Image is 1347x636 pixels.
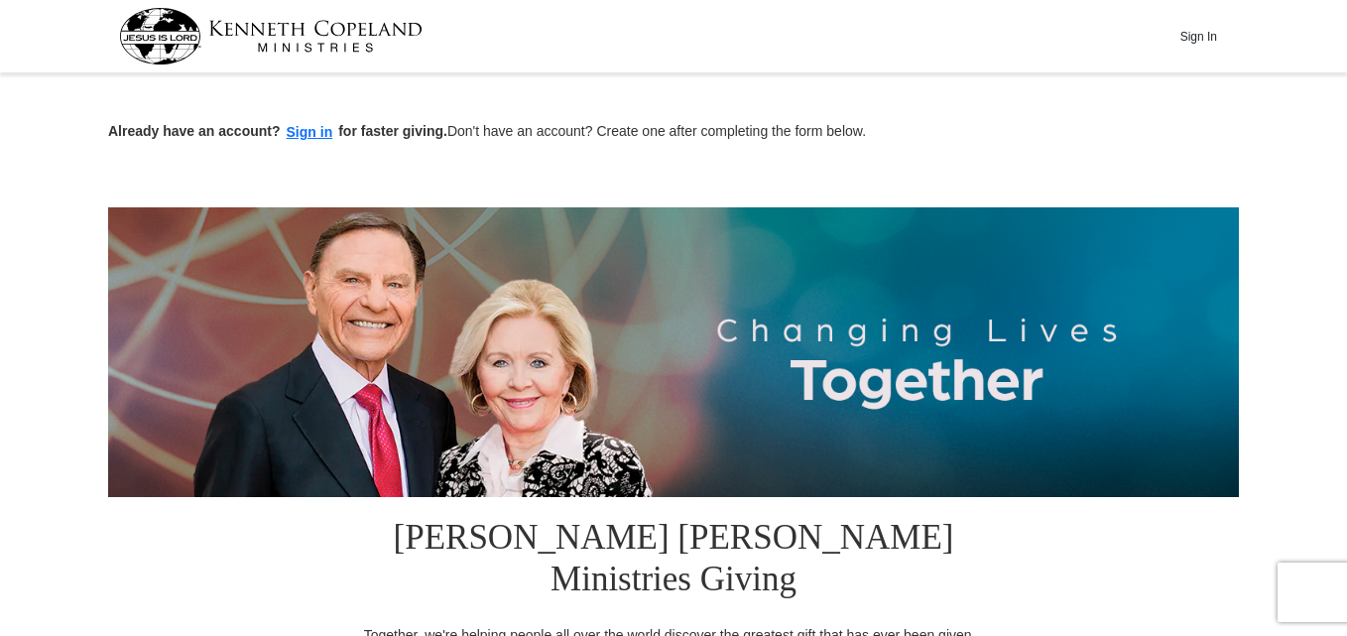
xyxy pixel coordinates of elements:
button: Sign in [281,121,339,144]
h1: [PERSON_NAME] [PERSON_NAME] Ministries Giving [351,497,996,625]
button: Sign In [1168,21,1228,52]
p: Don't have an account? Create one after completing the form below. [108,121,1239,144]
img: kcm-header-logo.svg [119,8,423,64]
strong: Already have an account? for faster giving. [108,123,447,139]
